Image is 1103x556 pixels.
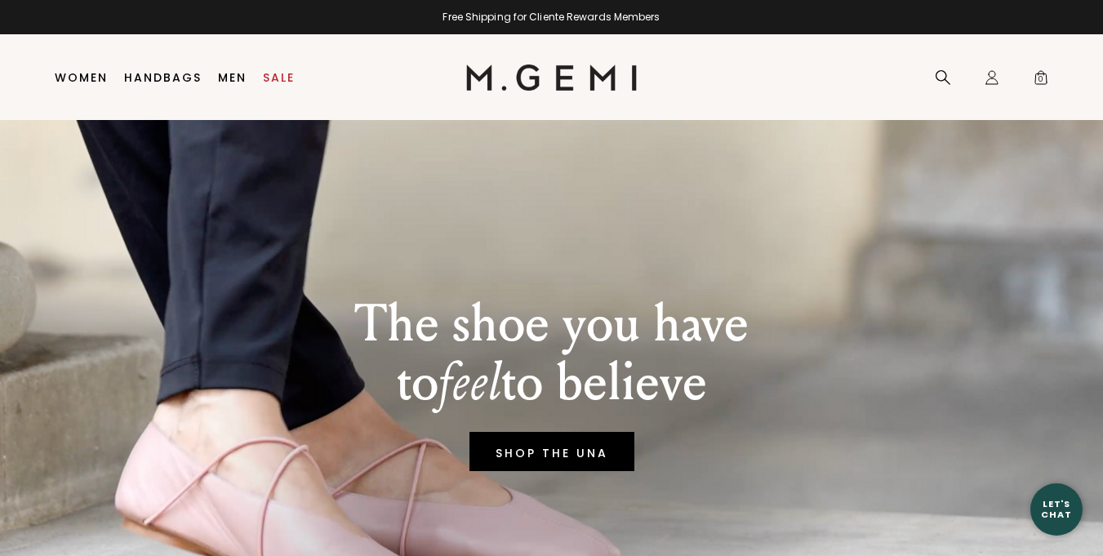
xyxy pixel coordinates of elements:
[466,64,637,91] img: M.Gemi
[1030,499,1083,519] div: Let's Chat
[55,71,108,84] a: Women
[354,295,749,354] p: The shoe you have
[1033,73,1049,89] span: 0
[263,71,295,84] a: Sale
[218,71,247,84] a: Men
[124,71,202,84] a: Handbags
[354,354,749,412] p: to to believe
[469,432,634,471] a: SHOP THE UNA
[438,351,501,414] em: feel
